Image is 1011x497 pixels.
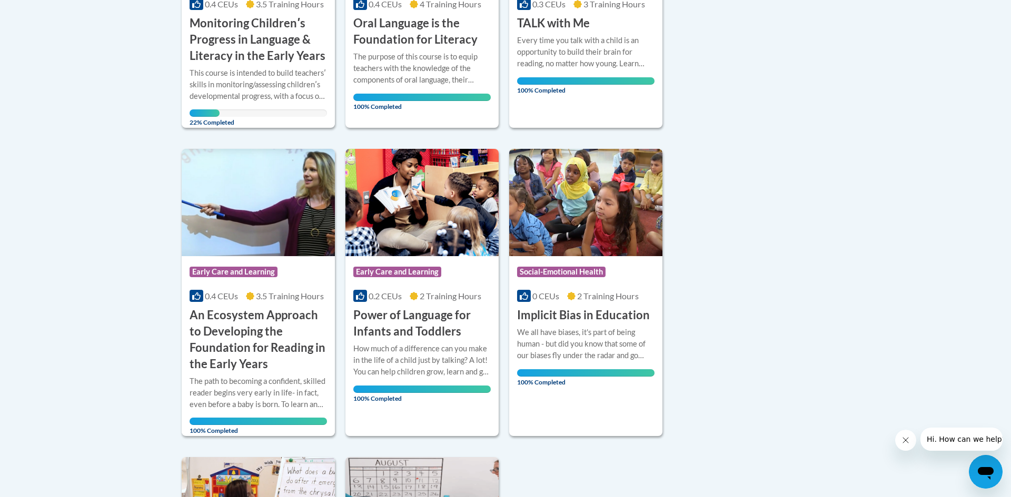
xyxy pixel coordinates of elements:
span: 2 Training Hours [420,291,481,301]
iframe: Close message [895,430,916,451]
img: Course Logo [182,149,335,256]
img: Course Logo [345,149,499,256]
div: Your progress [190,109,220,117]
span: 100% Completed [353,94,491,110]
span: 0 CEUs [532,291,559,301]
span: 100% Completed [517,369,655,386]
h3: TALK with Me [517,15,590,32]
span: Early Care and Learning [353,267,441,277]
div: How much of a difference can you make in the life of a child just by talking? A lot! You can help... [353,343,491,378]
span: 22% Completed [190,109,220,126]
span: 2 Training Hours [577,291,639,301]
h3: Implicit Bias in Education [517,307,650,323]
h3: Monitoring Childrenʹs Progress in Language & Literacy in the Early Years [190,15,327,64]
div: Your progress [517,77,655,85]
div: The path to becoming a confident, skilled reader begins very early in life- in fact, even before ... [190,376,327,410]
div: Your progress [190,418,327,425]
a: Course LogoSocial-Emotional Health0 CEUs2 Training Hours Implicit Bias in EducationWe all have bi... [509,149,662,436]
h3: Power of Language for Infants and Toddlers [353,307,491,340]
span: 100% Completed [190,418,327,434]
a: Course LogoEarly Care and Learning0.4 CEUs3.5 Training Hours An Ecosystem Approach to Developing ... [182,149,335,436]
img: Course Logo [509,149,662,256]
h3: An Ecosystem Approach to Developing the Foundation for Reading in the Early Years [190,307,327,372]
iframe: Message from company [920,428,1003,451]
div: The purpose of this course is to equip teachers with the knowledge of the components of oral lang... [353,51,491,86]
div: Your progress [517,369,655,377]
span: 0.2 CEUs [369,291,402,301]
a: Course LogoEarly Care and Learning0.2 CEUs2 Training Hours Power of Language for Infants and Todd... [345,149,499,436]
iframe: Button to launch messaging window [969,455,1003,489]
span: Early Care and Learning [190,267,277,277]
span: Social-Emotional Health [517,267,606,277]
div: This course is intended to build teachersʹ skills in monitoring/assessing childrenʹs developmenta... [190,67,327,102]
h3: Oral Language is the Foundation for Literacy [353,15,491,48]
div: Your progress [353,94,491,101]
span: 100% Completed [517,77,655,94]
div: We all have biases, it's part of being human - but did you know that some of our biases fly under... [517,327,655,361]
span: 100% Completed [353,386,491,402]
span: 0.4 CEUs [205,291,238,301]
div: Your progress [353,386,491,393]
span: 3.5 Training Hours [256,291,324,301]
span: Hi. How can we help? [6,7,85,16]
div: Every time you talk with a child is an opportunity to build their brain for reading, no matter ho... [517,35,655,69]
